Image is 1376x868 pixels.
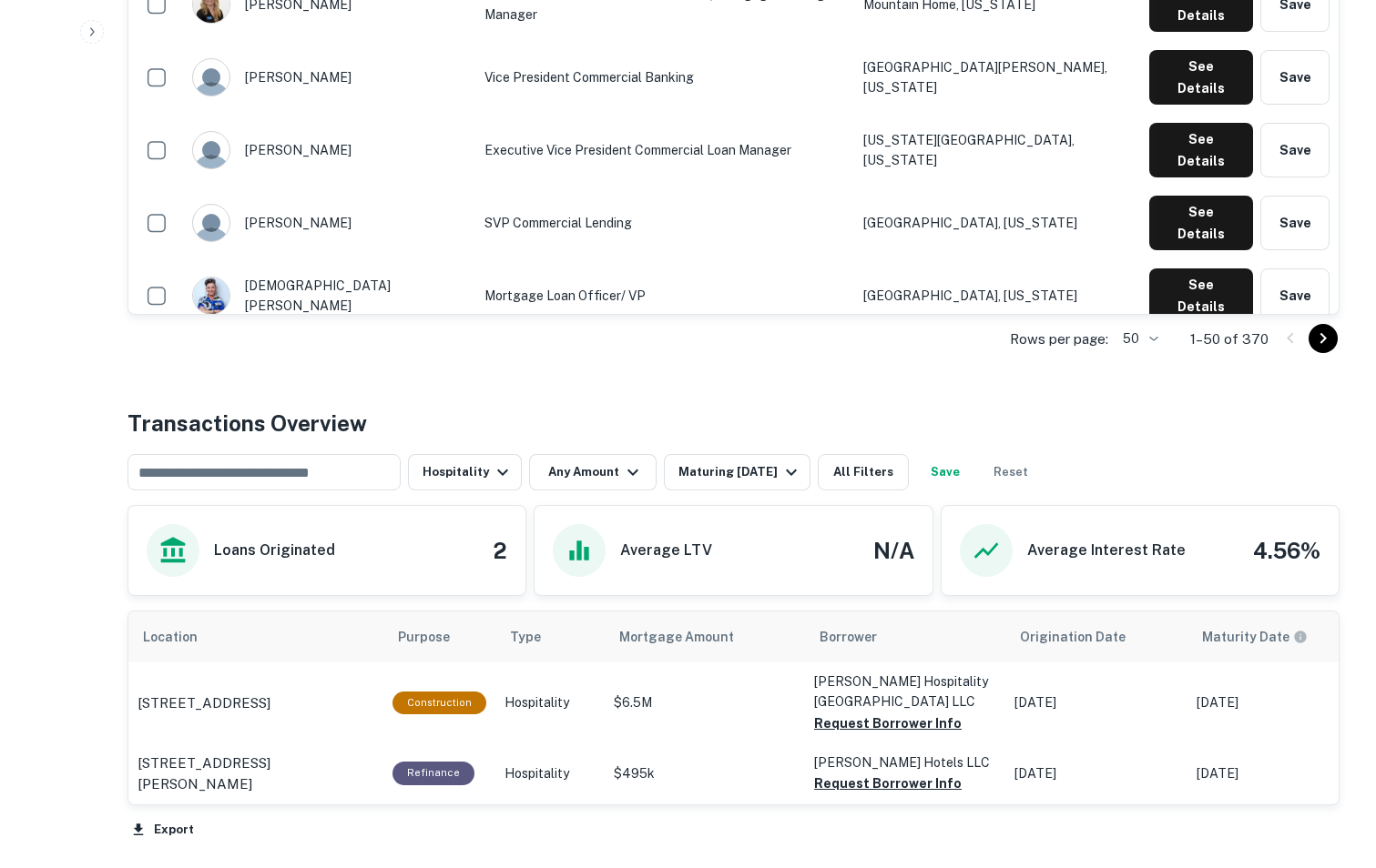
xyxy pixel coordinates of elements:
[128,611,1339,804] div: scrollable content
[529,454,657,490] button: Any Amount
[138,692,374,714] a: [STREET_ADDRESS]
[138,752,374,795] a: [STREET_ADDRESS][PERSON_NAME]
[505,693,596,712] p: Hospitality
[664,454,810,490] button: Maturing [DATE]
[398,626,474,648] span: Purpose
[1010,328,1108,350] p: Rows per page:
[475,259,854,332] td: Mortgage Loan Officer/ VP
[814,712,962,734] button: Request Borrower Info
[138,692,270,714] p: [STREET_ADDRESS]
[128,611,383,662] th: Location
[1149,50,1253,105] button: See Details
[982,454,1040,490] button: Reset
[854,114,1140,187] td: [US_STATE][GEOGRAPHIC_DATA], [US_STATE]
[383,611,495,662] th: Purpose
[1202,627,1289,647] h6: Maturity Date
[408,454,522,490] button: Hospitality
[143,626,221,648] span: Location
[916,454,974,490] button: Save your search to get updates of matches that match your search criteria.
[1149,123,1253,177] button: See Details
[818,454,909,490] button: All Filters
[193,278,229,314] img: 1679230791170
[193,59,229,96] img: 9c8pery4andzj6ohjkjp54ma2
[214,540,335,561] h6: Loans Originated
[1005,611,1187,662] th: Origination Date
[193,205,229,241] img: 9c8pery4andzj6ohjkjp54ma2
[820,626,877,648] span: Borrower
[493,534,507,567] h4: 2
[1197,764,1361,783] p: [DATE]
[475,187,854,259] td: SVP Commercial Lending
[1190,328,1269,350] p: 1–50 of 370
[1309,324,1338,353] button: Go to next page
[1260,268,1330,323] button: Save
[1253,534,1320,567] h4: 4.56%
[192,58,466,96] div: [PERSON_NAME]
[1260,196,1330,250] button: Save
[192,131,466,169] div: [PERSON_NAME]
[392,691,486,714] div: This loan purpose was for construction
[127,816,199,843] button: Export
[475,114,854,187] td: Executive Vice President Commercial Loan Manager
[814,671,996,712] p: [PERSON_NAME] Hospitality [GEOGRAPHIC_DATA] LLC
[1197,693,1361,712] p: [DATE]
[1027,540,1186,561] h6: Average Interest Rate
[1020,626,1149,648] span: Origination Date
[678,461,802,483] div: Maturing [DATE]
[854,187,1140,259] td: [GEOGRAPHIC_DATA], [US_STATE]
[814,752,996,772] p: [PERSON_NAME] Hotels LLC
[814,772,962,794] button: Request Borrower Info
[495,611,605,662] th: Type
[193,132,229,168] img: 9c8pery4andzj6ohjkjp54ma2
[475,41,854,114] td: Vice President Commercial Banking
[1260,50,1330,105] button: Save
[1149,268,1253,323] button: See Details
[1202,627,1308,647] div: Maturity dates displayed may be estimated. Please contact the lender for the most accurate maturi...
[805,611,1005,662] th: Borrower
[192,204,466,242] div: [PERSON_NAME]
[127,407,367,439] h4: Transactions Overview
[192,276,466,316] div: [DEMOGRAPHIC_DATA][PERSON_NAME]
[505,764,596,783] p: Hospitality
[614,693,796,712] p: $6.5M
[614,764,796,783] p: $495k
[1014,693,1178,712] p: [DATE]
[619,626,758,648] span: Mortgage Amount
[605,611,805,662] th: Mortgage Amount
[873,534,914,567] h4: N/A
[1285,722,1376,810] iframe: Chat Widget
[620,540,712,561] h6: Average LTV
[1014,764,1178,783] p: [DATE]
[392,762,474,784] div: This loan purpose was for refinancing
[1149,196,1253,250] button: See Details
[1260,123,1330,177] button: Save
[854,41,1140,114] td: [GEOGRAPHIC_DATA][PERSON_NAME], [US_STATE]
[1187,611,1370,662] th: Maturity dates displayed may be estimated. Please contact the lender for the most accurate maturi...
[854,259,1140,332] td: [GEOGRAPHIC_DATA], [US_STATE]
[510,626,541,648] span: Type
[1202,627,1331,647] span: Maturity dates displayed may be estimated. Please contact the lender for the most accurate maturi...
[1116,326,1161,352] div: 50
